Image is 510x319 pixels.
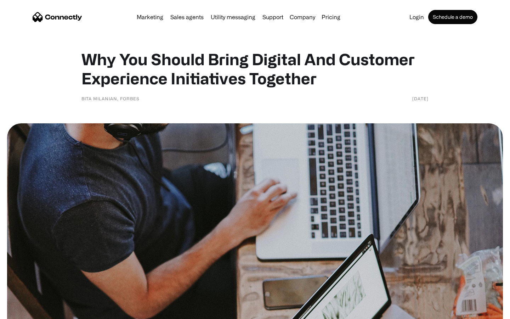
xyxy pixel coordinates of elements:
[7,307,42,317] aside: Language selected: English
[407,14,427,20] a: Login
[134,14,166,20] a: Marketing
[428,10,477,24] a: Schedule a demo
[14,307,42,317] ul: Language list
[208,14,258,20] a: Utility messaging
[412,95,429,102] div: [DATE]
[81,95,140,102] div: Bita Milanian, Forbes
[290,12,315,22] div: Company
[260,14,286,20] a: Support
[81,50,429,88] h1: Why You Should Bring Digital And Customer Experience Initiatives Together
[319,14,343,20] a: Pricing
[168,14,206,20] a: Sales agents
